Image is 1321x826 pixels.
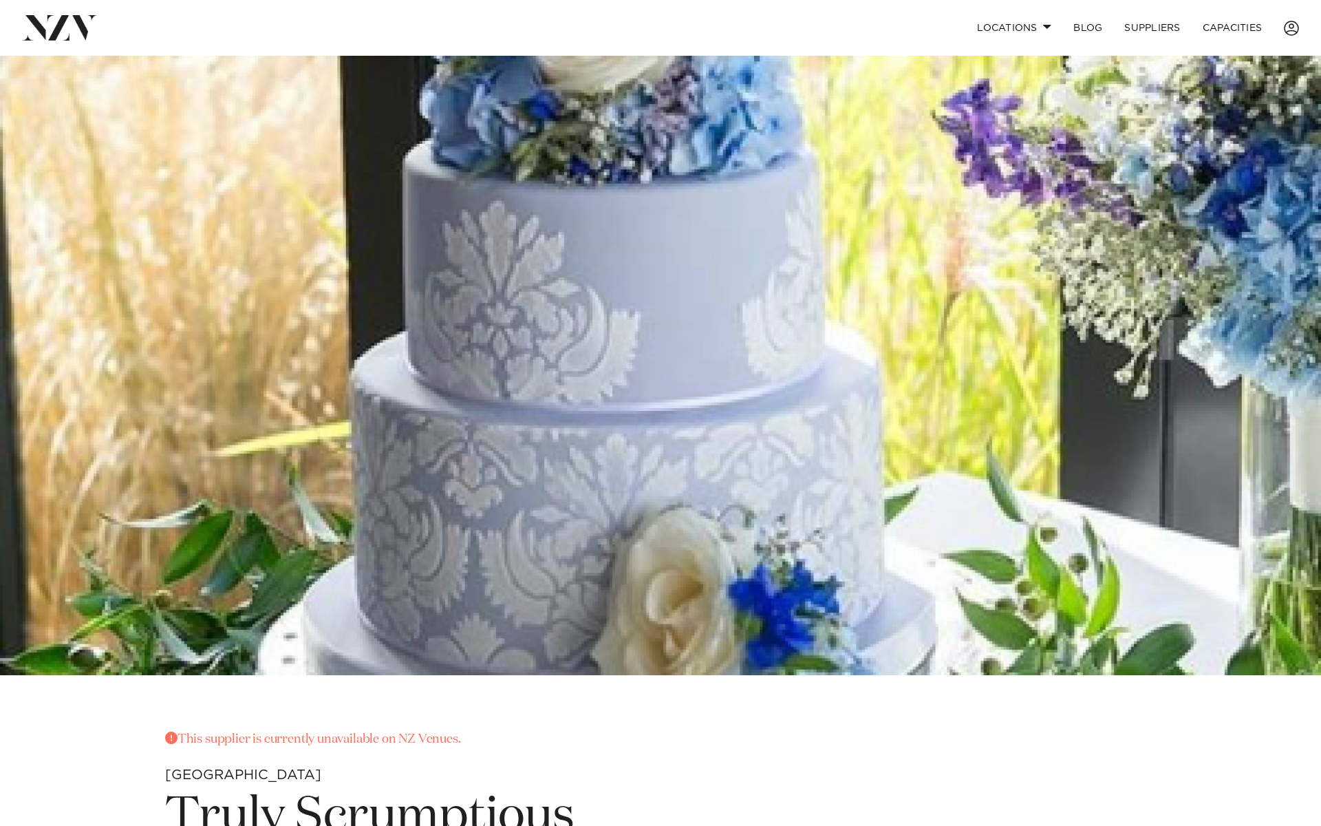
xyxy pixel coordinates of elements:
[1192,13,1274,43] a: Capacities
[165,730,834,750] p: This supplier is currently unavailable on NZ Venues.
[1113,13,1191,43] a: SUPPLIERS
[22,15,97,40] img: nzv-logo.png
[966,13,1062,43] a: Locations
[1062,13,1113,43] a: BLOG
[165,768,321,782] small: [GEOGRAPHIC_DATA]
